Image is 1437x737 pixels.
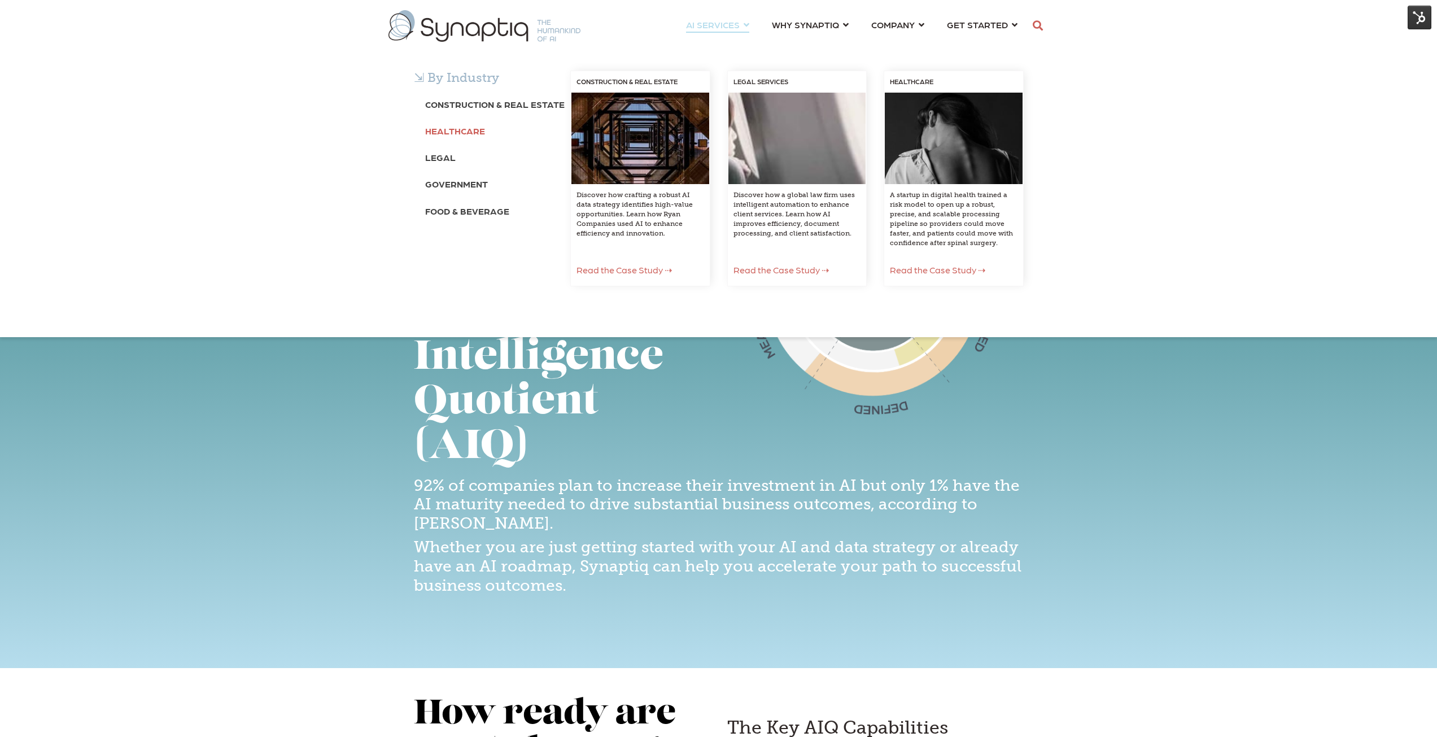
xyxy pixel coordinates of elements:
[772,14,849,35] a: WHY SYNAPTIQ
[772,17,839,32] span: WHY SYNAPTIQ
[871,17,915,32] span: COMPANY
[947,14,1017,35] a: GET STARTED
[675,6,1029,46] nav: menu
[566,600,685,629] iframe: Embedded CTA
[947,17,1008,32] span: GET STARTED
[686,14,749,35] a: AI SERVICES
[414,476,1024,533] h4: 92% of companies plan to increase their investment in AI but only 1% have the AI maturity needed ...
[388,10,580,42] img: synaptiq logo-1
[871,14,924,35] a: COMPANY
[414,538,1024,595] h4: Whether you are just getting started with your AI and data strategy or already have an AI roadmap...
[1408,6,1431,29] img: HubSpot Tools Menu Toggle
[686,17,740,32] span: AI SERVICES
[414,600,561,629] iframe: Embedded CTA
